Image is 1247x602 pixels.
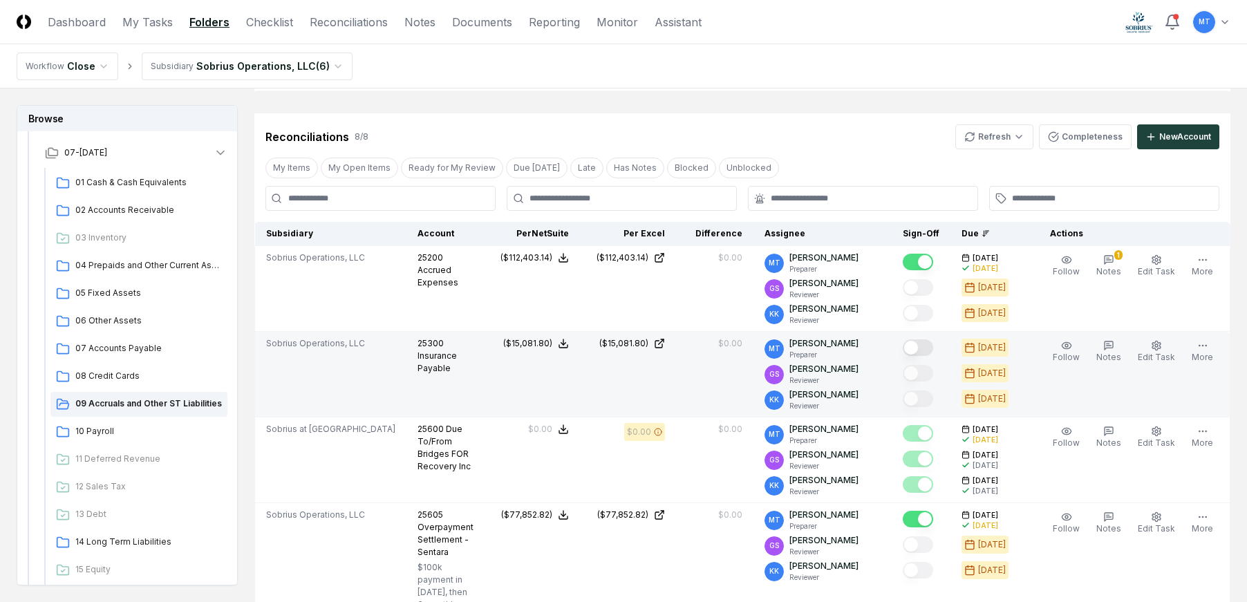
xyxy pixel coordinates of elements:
[769,455,779,465] span: GS
[1094,423,1124,452] button: Notes
[789,449,859,461] p: [PERSON_NAME]
[978,564,1006,576] div: [DATE]
[17,53,353,80] nav: breadcrumb
[17,106,237,131] h3: Browse
[769,258,780,268] span: MT
[1053,352,1080,362] span: Follow
[1138,523,1175,534] span: Edit Task
[50,502,227,527] a: 13 Debt
[26,60,64,73] div: Workflow
[64,147,107,159] span: 07-[DATE]
[255,222,407,246] th: Subsidiary
[903,425,933,442] button: Mark complete
[789,277,859,290] p: [PERSON_NAME]
[75,342,222,355] span: 07 Accounts Payable
[789,401,859,411] p: Reviewer
[973,253,998,263] span: [DATE]
[1039,227,1219,240] div: Actions
[789,303,859,315] p: [PERSON_NAME]
[580,222,675,246] th: Per Excel
[75,232,222,244] span: 03 Inventory
[718,423,742,435] div: $0.00
[75,453,222,465] span: 11 Deferred Revenue
[75,397,222,410] span: 09 Accruals and Other ST Liabilities
[667,158,716,178] button: Blocked
[789,337,859,350] p: [PERSON_NAME]
[529,14,580,30] a: Reporting
[75,425,222,438] span: 10 Payroll
[50,530,227,555] a: 14 Long Term Liabilities
[418,350,457,373] span: Insurance Payable
[75,259,222,272] span: 04 Prepaids and Other Current Assets
[789,435,859,446] p: Preparer
[500,252,569,264] button: ($112,403.14)
[789,290,859,300] p: Reviewer
[903,476,933,493] button: Mark complete
[769,369,779,379] span: GS
[597,252,648,264] div: ($112,403.14)
[753,222,892,246] th: Assignee
[769,344,780,354] span: MT
[769,429,780,440] span: MT
[418,522,474,557] span: Overpayment Settlement - Sentara
[789,375,859,386] p: Reviewer
[1189,509,1216,538] button: More
[591,337,664,350] a: ($15,081.80)
[973,460,998,471] div: [DATE]
[418,338,444,348] span: 25300
[418,424,444,434] span: 25600
[75,314,222,327] span: 06 Other Assets
[75,508,222,520] span: 13 Debt
[903,305,933,321] button: Mark complete
[265,129,349,145] div: Reconciliations
[955,124,1033,149] button: Refresh
[50,309,227,334] a: 06 Other Assets
[310,14,388,30] a: Reconciliations
[973,476,998,486] span: [DATE]
[789,252,859,264] p: [PERSON_NAME]
[50,226,227,251] a: 03 Inventory
[978,367,1006,379] div: [DATE]
[591,252,664,264] a: ($112,403.14)
[50,558,227,583] a: 15 Equity
[978,341,1006,354] div: [DATE]
[789,264,859,274] p: Preparer
[1199,17,1210,27] span: MT
[903,339,933,356] button: Mark complete
[528,423,552,435] div: $0.00
[1135,423,1178,452] button: Edit Task
[718,337,742,350] div: $0.00
[189,14,229,30] a: Folders
[1050,252,1082,281] button: Follow
[973,450,998,460] span: [DATE]
[973,424,998,435] span: [DATE]
[503,337,552,350] div: ($15,081.80)
[903,511,933,527] button: Mark complete
[789,388,859,401] p: [PERSON_NAME]
[75,370,222,382] span: 08 Credit Cards
[789,521,859,532] p: Preparer
[973,435,998,445] div: [DATE]
[418,252,443,263] span: 25200
[597,509,648,521] div: ($77,852.82)
[266,509,365,521] span: Sobrius Operations, LLC
[789,560,859,572] p: [PERSON_NAME]
[892,222,950,246] th: Sign-Off
[769,540,779,551] span: GS
[452,14,512,30] a: Documents
[321,158,398,178] button: My Open Items
[485,222,580,246] th: Per NetSuite
[789,474,859,487] p: [PERSON_NAME]
[528,423,569,435] button: $0.00
[1096,523,1121,534] span: Notes
[1135,252,1178,281] button: Edit Task
[1050,337,1082,366] button: Follow
[48,14,106,30] a: Dashboard
[903,562,933,579] button: Mark complete
[50,254,227,279] a: 04 Prepaids and Other Current Assets
[1096,438,1121,448] span: Notes
[355,131,368,143] div: 8 / 8
[50,281,227,306] a: 05 Fixed Assets
[769,283,779,294] span: GS
[973,486,998,496] div: [DATE]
